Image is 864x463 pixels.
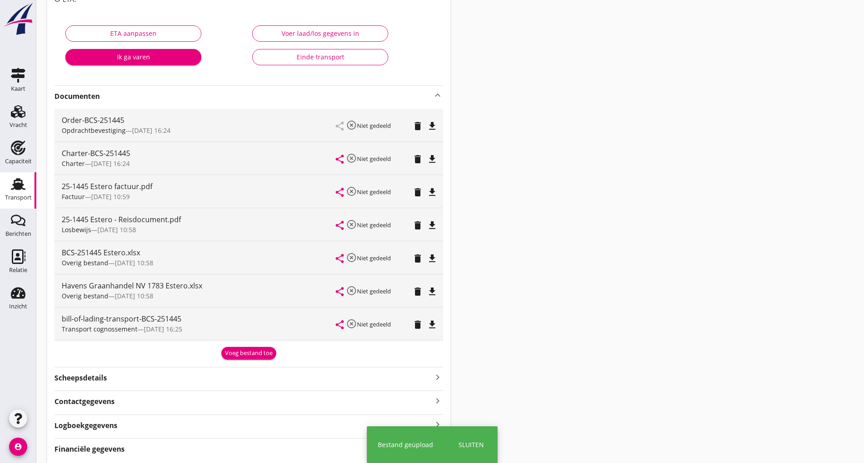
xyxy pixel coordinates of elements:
div: Charter-BCS-251445 [62,148,336,159]
div: Vracht [10,122,27,128]
strong: Documenten [54,91,432,102]
div: 25-1445 Estero factuur.pdf [62,181,336,192]
span: Charter [62,159,85,168]
small: Niet gedeeld [357,155,391,163]
i: highlight_off [346,252,357,263]
div: Transport [5,195,32,200]
span: [DATE] 10:58 [98,225,136,234]
i: file_download [427,286,438,297]
span: Overig bestand [62,258,108,267]
span: Factuur [62,192,85,201]
strong: Logboekgegevens [54,420,117,431]
i: share [334,220,345,231]
i: file_download [427,154,438,165]
i: highlight_off [346,120,357,131]
div: Sluiten [459,440,484,449]
span: Overig bestand [62,292,108,300]
strong: Financiële gegevens [54,444,125,454]
div: — [62,126,336,135]
strong: Scheepsdetails [54,373,107,383]
i: keyboard_arrow_up [432,90,443,101]
button: Sluiten [456,437,487,452]
div: Inzicht [9,303,27,309]
div: — [62,225,336,234]
div: Kaart [11,86,25,92]
small: Niet gedeeld [357,254,391,262]
div: BCS-251445 Estero.xlsx [62,247,336,258]
div: — [62,258,336,268]
i: keyboard_arrow_right [432,419,443,431]
i: highlight_off [346,285,357,296]
button: ETA aanpassen [65,25,201,42]
i: file_download [427,121,438,132]
i: highlight_off [346,153,357,164]
i: highlight_off [346,219,357,230]
div: Capaciteit [5,158,32,164]
div: — [62,324,336,334]
i: delete [412,286,423,297]
i: account_circle [9,438,27,456]
i: keyboard_arrow_right [432,371,443,383]
i: highlight_off [346,318,357,329]
i: delete [412,154,423,165]
button: Voer laad/los gegevens in [252,25,388,42]
div: — [62,159,336,168]
div: Relatie [9,267,27,273]
i: file_download [427,253,438,264]
i: share [334,253,345,264]
span: [DATE] 16:24 [91,159,130,168]
button: Voeg bestand toe [221,347,276,360]
div: Order-BCS-251445 [62,115,336,126]
i: file_download [427,220,438,231]
i: delete [412,121,423,132]
div: Einde transport [260,52,381,62]
span: Losbewijs [62,225,91,234]
img: logo-small.a267ee39.svg [2,2,34,36]
span: [DATE] 10:58 [115,258,153,267]
small: Niet gedeeld [357,221,391,229]
span: Transport cognossement [62,325,137,333]
small: Niet gedeeld [357,287,391,295]
button: Einde transport [252,49,388,65]
i: delete [412,253,423,264]
i: share [334,286,345,297]
i: delete [412,319,423,330]
small: Niet gedeeld [357,122,391,130]
i: file_download [427,187,438,198]
i: share [334,187,345,198]
div: Voer laad/los gegevens in [260,29,381,38]
button: Ik ga varen [65,49,201,65]
i: keyboard_arrow_right [432,395,443,407]
small: Niet gedeeld [357,320,391,328]
div: 25-1445 Estero - Reisdocument.pdf [62,214,336,225]
div: Havens Graanhandel NV 1783 Estero.xlsx [62,280,336,291]
small: Niet gedeeld [357,188,391,196]
div: — [62,291,336,301]
div: bill-of-lading-transport-BCS-251445 [62,313,336,324]
span: [DATE] 10:59 [91,192,130,201]
span: [DATE] 16:25 [144,325,182,333]
i: delete [412,187,423,198]
span: [DATE] 10:58 [115,292,153,300]
i: share [334,319,345,330]
div: Voeg bestand toe [225,349,273,358]
span: Opdrachtbevestiging [62,126,126,135]
i: delete [412,220,423,231]
i: highlight_off [346,186,357,197]
div: — [62,192,336,201]
strong: Contactgegevens [54,396,115,407]
div: Ik ga varen [73,52,194,62]
i: share [334,154,345,165]
i: file_download [427,319,438,330]
div: Bestand geüpload [378,440,433,449]
span: [DATE] 16:24 [132,126,171,135]
div: ETA aanpassen [73,29,194,38]
div: Berichten [5,231,31,237]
